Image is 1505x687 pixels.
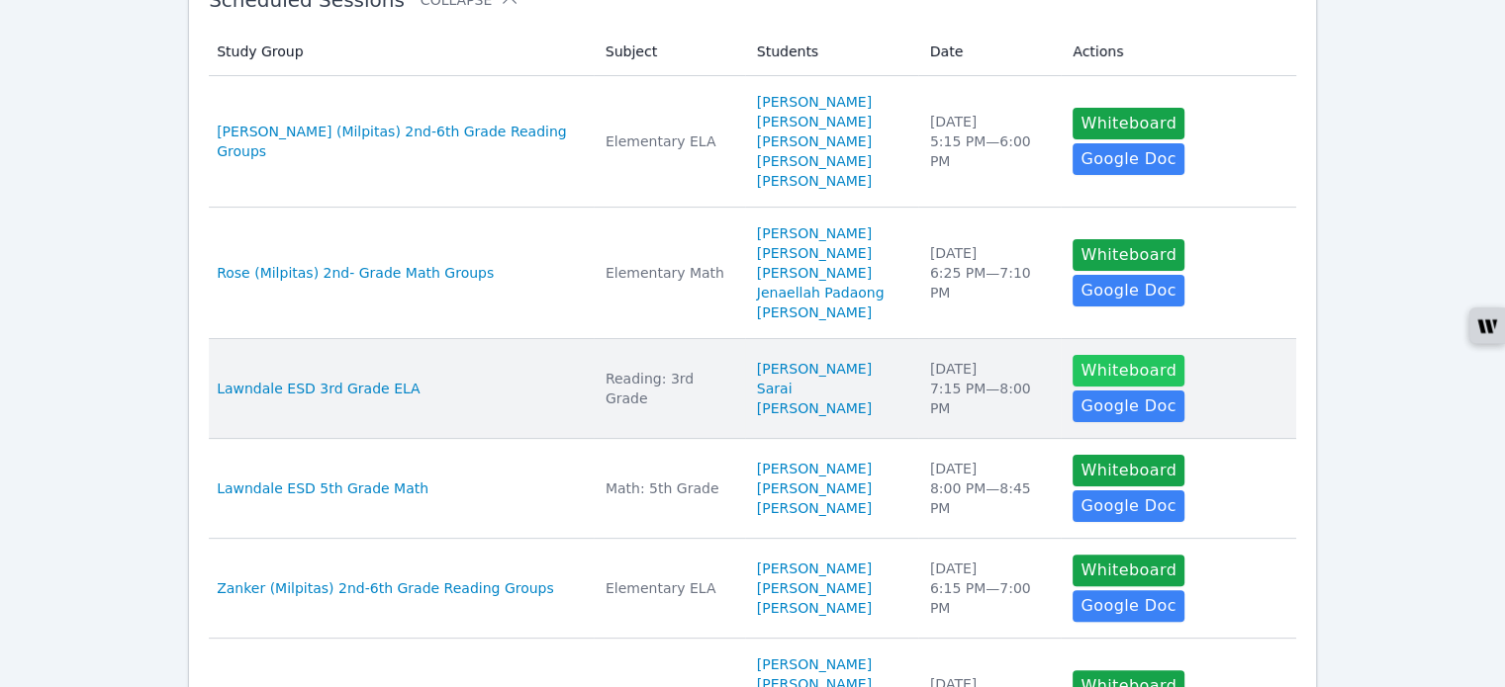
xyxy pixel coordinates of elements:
[757,598,872,618] a: [PERSON_NAME]
[606,263,733,283] div: Elementary Math
[1073,390,1183,422] a: Google Doc
[757,151,872,171] a: [PERSON_NAME]
[930,112,1050,171] div: [DATE] 5:15 PM — 6:00 PM
[757,379,906,418] a: Sarai [PERSON_NAME]
[1073,239,1184,271] button: Whiteboard
[1073,555,1184,586] button: Whiteboard
[606,578,733,598] div: Elementary ELA
[745,28,918,76] th: Students
[930,359,1050,418] div: [DATE] 7:15 PM — 8:00 PM
[930,243,1050,302] div: [DATE] 6:25 PM — 7:10 PM
[757,654,872,674] a: [PERSON_NAME]
[757,498,872,518] a: [PERSON_NAME]
[1073,490,1183,522] a: Google Doc
[209,439,1296,539] tr: Lawndale ESD 5th Grade MathMath: 5th Grade[PERSON_NAME][PERSON_NAME][PERSON_NAME][DATE]8:00 PM—8:...
[757,302,872,322] a: [PERSON_NAME]
[930,558,1050,618] div: [DATE] 6:15 PM — 7:00 PM
[757,131,872,151] a: [PERSON_NAME]
[757,459,872,478] a: [PERSON_NAME]
[757,359,872,379] a: [PERSON_NAME]
[217,478,428,498] a: Lawndale ESD 5th Grade Math
[217,122,582,161] a: [PERSON_NAME] (Milpitas) 2nd-6th Grade Reading Groups
[1073,275,1183,306] a: Google Doc
[209,339,1296,439] tr: Lawndale ESD 3rd Grade ELAReading: 3rd Grade[PERSON_NAME]Sarai [PERSON_NAME][DATE]7:15 PM—8:00 PM...
[606,131,733,151] div: Elementary ELA
[1073,355,1184,386] button: Whiteboard
[217,263,494,283] a: Rose (Milpitas) 2nd- Grade Math Groups
[930,459,1050,518] div: [DATE] 8:00 PM — 8:45 PM
[757,223,872,243] a: [PERSON_NAME]
[757,92,872,112] a: [PERSON_NAME]
[1061,28,1296,76] th: Actions
[1073,143,1183,175] a: Google Doc
[757,283,885,302] a: Jenaellah Padaong
[757,558,872,578] a: [PERSON_NAME]
[1073,108,1184,139] button: Whiteboard
[757,243,872,263] a: [PERSON_NAME]
[757,578,872,598] a: [PERSON_NAME]
[606,369,733,408] div: Reading: 3rd Grade
[209,28,594,76] th: Study Group
[757,263,872,283] a: [PERSON_NAME]
[217,379,421,398] a: Lawndale ESD 3rd Grade ELA
[594,28,745,76] th: Subject
[757,171,872,191] a: [PERSON_NAME]
[757,112,872,131] a: [PERSON_NAME]
[209,539,1296,639] tr: Zanker (Milpitas) 2nd-6th Grade Reading GroupsElementary ELA[PERSON_NAME][PERSON_NAME][PERSON_NAM...
[209,208,1296,339] tr: Rose (Milpitas) 2nd- Grade Math GroupsElementary Math[PERSON_NAME][PERSON_NAME][PERSON_NAME]Jenae...
[1073,455,1184,486] button: Whiteboard
[757,478,872,498] a: [PERSON_NAME]
[918,28,1062,76] th: Date
[217,578,554,598] a: Zanker (Milpitas) 2nd-6th Grade Reading Groups
[606,478,733,498] div: Math: 5th Grade
[1073,590,1183,622] a: Google Doc
[209,76,1296,208] tr: [PERSON_NAME] (Milpitas) 2nd-6th Grade Reading GroupsElementary ELA[PERSON_NAME][PERSON_NAME][PER...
